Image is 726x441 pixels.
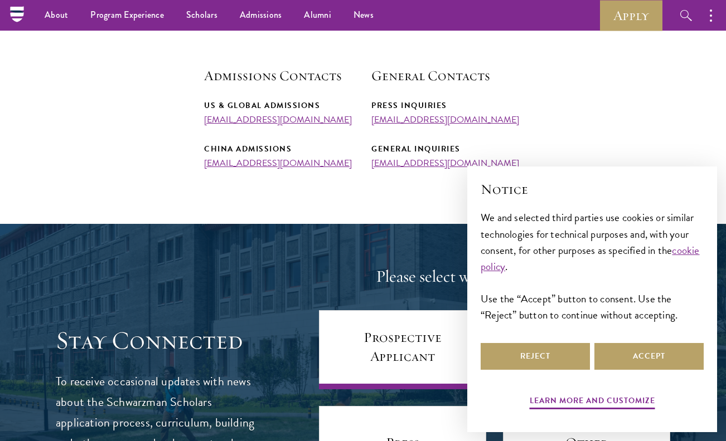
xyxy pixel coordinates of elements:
[481,242,700,275] a: cookie policy
[204,142,355,156] div: China Admissions
[371,142,522,156] div: General Inquiries
[56,325,265,356] h3: Stay Connected
[594,343,704,370] button: Accept
[319,310,486,389] a: Prospective Applicant
[371,113,519,126] a: [EMAIL_ADDRESS][DOMAIN_NAME]
[371,66,522,85] h5: General Contacts
[204,113,352,126] a: [EMAIL_ADDRESS][DOMAIN_NAME]
[530,394,655,411] button: Learn more and customize
[371,156,519,170] a: [EMAIL_ADDRESS][DOMAIN_NAME]
[481,343,590,370] button: Reject
[204,66,355,85] h5: Admissions Contacts
[371,99,522,112] div: Press Inquiries
[319,266,670,288] h4: Please select what best describes you:
[481,180,704,199] h2: Notice
[481,209,704,322] div: We and selected third parties use cookies or similar technologies for technical purposes and, wit...
[204,99,355,112] div: US & Global Admissions
[204,156,352,170] a: [EMAIL_ADDRESS][DOMAIN_NAME]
